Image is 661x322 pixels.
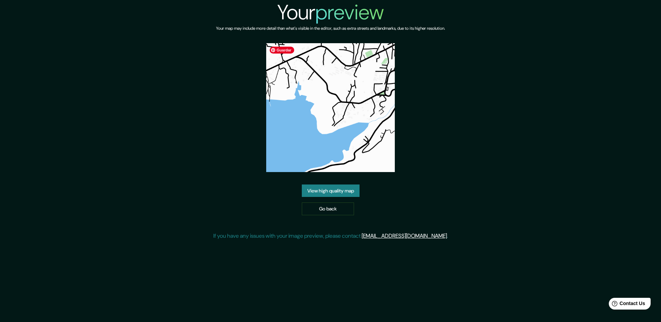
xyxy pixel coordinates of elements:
p: If you have any issues with your image preview, please contact . [213,232,448,240]
a: Go back [302,202,354,215]
span: Guardar [270,47,294,54]
a: View high quality map [302,184,360,197]
h6: Your map may include more detail than what's visible in the editor, such as extra streets and lan... [216,25,445,32]
img: created-map-preview [266,43,395,172]
a: [EMAIL_ADDRESS][DOMAIN_NAME] [362,232,447,239]
iframe: Help widget launcher [599,295,653,314]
